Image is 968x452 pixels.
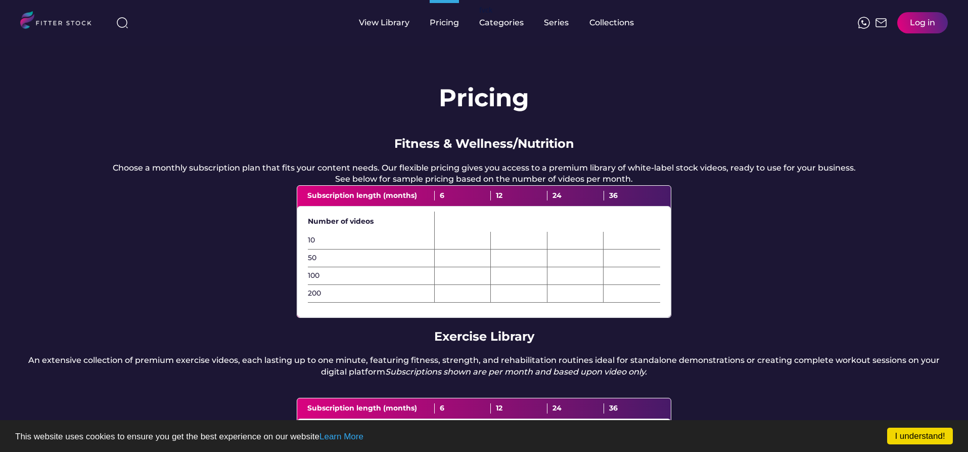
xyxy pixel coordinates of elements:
[479,17,524,28] div: Categories
[435,403,491,414] div: 6
[589,17,634,28] div: Collections
[359,17,409,28] div: View Library
[308,253,434,263] div: 50
[307,191,435,201] div: Subscription length (months)
[547,403,604,414] div: 24
[113,162,856,185] div: Choose a monthly subscription plan that fits your content needs. Our flexible pricing gives you a...
[307,403,435,414] div: Subscription length (months)
[385,367,647,377] em: Subscriptions shown are per month and based upon video only.
[887,428,953,444] a: I understand!
[544,17,569,28] div: Series
[604,191,661,201] div: 36
[604,403,661,414] div: 36
[116,17,128,29] img: search-normal%203.svg
[308,289,434,299] div: 200
[910,17,935,28] div: Log in
[491,403,547,414] div: 12
[308,217,434,227] div: Number of videos
[858,17,870,29] img: meteor-icons_whatsapp%20%281%29.svg
[319,432,363,441] a: Learn More
[20,11,100,32] img: LOGO.svg
[479,5,492,15] div: fvck
[308,271,434,281] div: 100
[430,17,459,28] div: Pricing
[491,191,547,201] div: 12
[15,432,953,441] p: This website uses cookies to ensure you get the best experience on our website
[547,191,604,201] div: 24
[875,17,887,29] img: Frame%2051.svg
[308,235,434,245] div: 10
[434,328,534,345] div: Exercise Library
[394,135,574,152] div: Fitness & Wellness/Nutrition
[435,191,491,201] div: 6
[439,81,529,115] h1: Pricing
[20,355,948,378] div: An extensive collection of premium exercise videos, each lasting up to one minute, featuring fitn...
